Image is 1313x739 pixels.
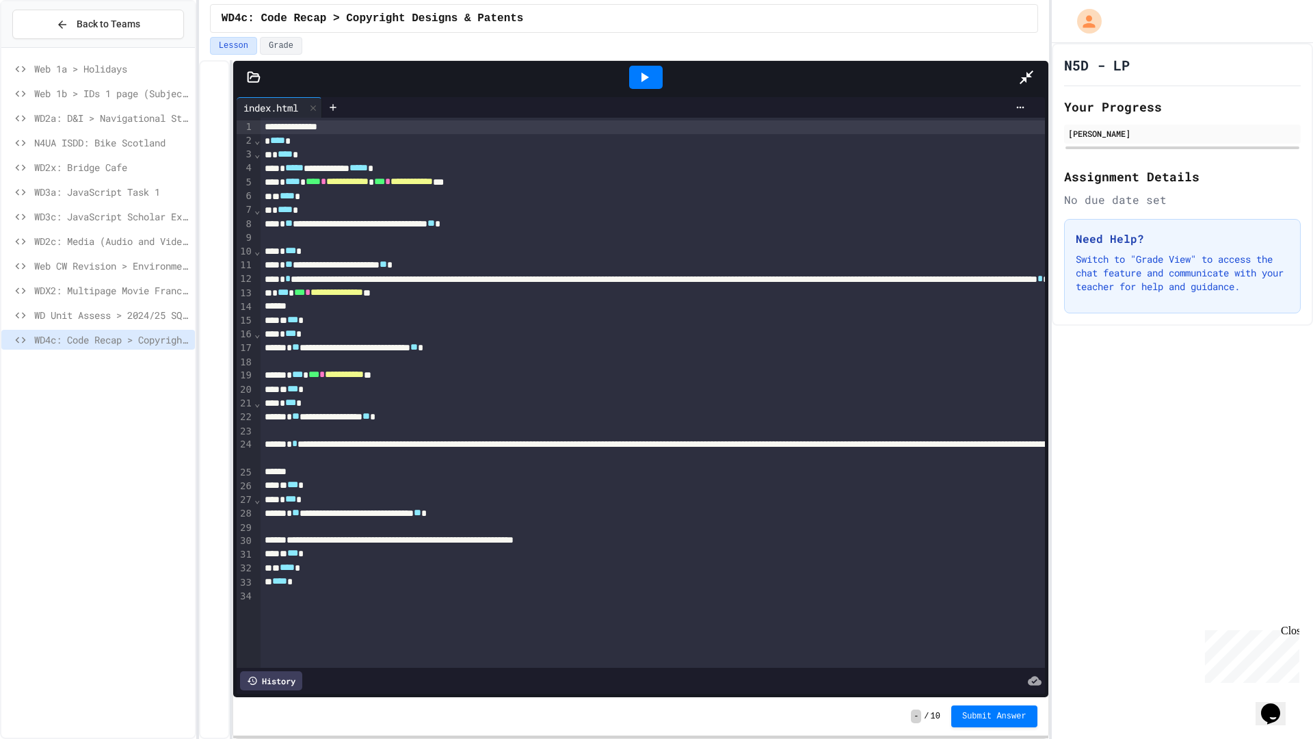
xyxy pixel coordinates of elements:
span: N4UA ISDD: Bike Scotland [34,135,189,150]
div: No due date set [1064,192,1301,208]
div: 13 [237,287,254,300]
div: 32 [237,562,254,575]
iframe: chat widget [1256,684,1299,725]
span: Web 1b > IDs 1 page (Subjects) [34,86,189,101]
div: 29 [237,521,254,535]
h2: Your Progress [1064,97,1301,116]
div: History [240,671,302,690]
div: 24 [237,438,254,466]
div: 11 [237,259,254,272]
button: Grade [260,37,302,55]
h2: Assignment Details [1064,167,1301,186]
div: 22 [237,411,254,424]
div: 1 [237,120,254,134]
span: WD2x: Bridge Cafe [34,160,189,174]
button: Lesson [210,37,257,55]
span: WDX2: Multipage Movie Franchise [34,283,189,298]
div: 12 [237,272,254,286]
div: 2 [237,134,254,148]
span: Back to Teams [77,17,140,31]
div: 21 [237,397,254,411]
div: 17 [237,341,254,355]
div: 10 [237,245,254,259]
span: Fold line [254,135,261,146]
div: 7 [237,203,254,217]
p: Switch to "Grade View" to access the chat feature and communicate with your teacher for help and ... [1076,252,1289,294]
div: 30 [237,534,254,548]
span: WD3c: JavaScript Scholar Example [34,209,189,224]
div: 33 [237,576,254,590]
h1: N5D - LP [1064,55,1130,75]
span: Web 1a > Holidays [34,62,189,76]
div: 27 [237,493,254,507]
div: [PERSON_NAME] [1068,127,1297,140]
div: 34 [237,590,254,604]
span: WD4c: Code Recap > Copyright Designs & Patents Act [34,333,189,347]
div: 20 [237,383,254,397]
div: 16 [237,328,254,341]
div: 3 [237,148,254,161]
span: Fold line [254,494,261,505]
div: 8 [237,218,254,231]
div: 28 [237,507,254,521]
span: WD4c: Code Recap > Copyright Designs & Patents Act [222,10,550,27]
h3: Need Help? [1076,231,1289,247]
div: 23 [237,425,254,439]
div: index.html [237,97,322,118]
div: Chat with us now!Close [5,5,94,87]
span: Fold line [254,398,261,409]
div: 25 [237,466,254,480]
div: 5 [237,176,254,190]
span: Fold line [254,148,261,159]
span: WD Unit Assess > 2024/25 SQA Assignment [34,308,189,322]
div: 26 [237,480,254,493]
span: Fold line [254,205,261,216]
button: Back to Teams [12,10,184,39]
div: 18 [237,356,254,369]
div: 9 [237,231,254,245]
iframe: chat widget [1199,625,1299,683]
span: - [911,710,921,723]
span: 10 [931,711,940,722]
div: 31 [237,548,254,562]
span: Submit Answer [962,711,1026,722]
div: 19 [237,369,254,383]
div: 4 [237,161,254,175]
div: 6 [237,190,254,203]
span: Fold line [254,328,261,339]
span: WD2c: Media (Audio and Video) [34,234,189,248]
span: / [924,711,929,722]
div: index.html [237,101,305,115]
span: WD2a: D&I > Navigational Structure & Wireframes [34,111,189,125]
div: 15 [237,314,254,328]
span: WD3a: JavaScript Task 1 [34,185,189,199]
span: Web CW Revision > Environmental Impact [34,259,189,273]
div: 14 [237,300,254,314]
div: My Account [1063,5,1105,37]
span: Fold line [254,246,261,257]
button: Submit Answer [951,705,1037,727]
